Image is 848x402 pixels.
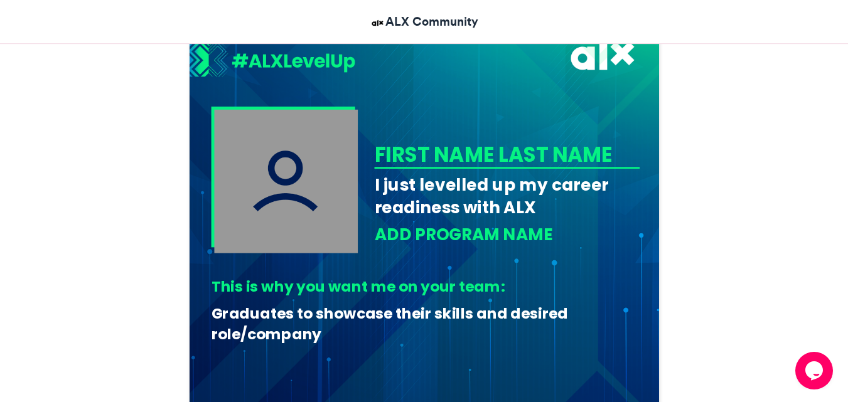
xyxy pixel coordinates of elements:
[214,109,358,253] img: user_filled.png
[795,352,835,389] iframe: chat widget
[374,173,640,219] div: I just levelled up my career readiness with ALX
[370,13,478,31] a: ALX Community
[211,277,630,297] div: This is why you want me on your team:
[374,223,640,246] div: ADD PROGRAM NAME
[374,140,635,169] div: FIRST NAME LAST NAME
[211,304,630,344] div: Graduates to showcase their skills and desired role/company
[370,15,385,31] img: ALX Community
[190,40,355,80] img: 1721821317.056-e66095c2f9b7be57613cf5c749b4708f54720bc2.png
